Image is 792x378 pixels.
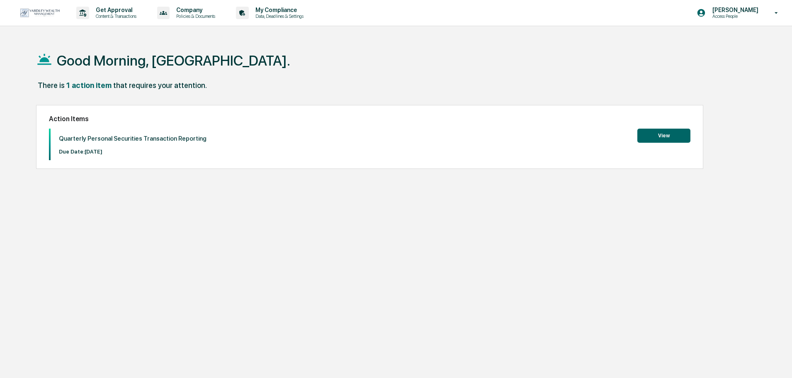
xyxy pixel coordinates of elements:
[113,81,207,90] div: that requires your attention.
[706,7,763,13] p: [PERSON_NAME]
[89,7,141,13] p: Get Approval
[706,13,763,19] p: Access People
[89,13,141,19] p: Content & Transactions
[59,135,207,142] p: Quarterly Personal Securities Transaction Reporting
[20,8,60,17] img: logo
[57,52,290,69] h1: Good Morning, [GEOGRAPHIC_DATA].
[637,129,690,143] button: View
[170,13,219,19] p: Policies & Documents
[66,81,112,90] div: 1 action item
[59,149,207,155] p: Due Date: [DATE]
[637,131,690,139] a: View
[38,81,65,90] div: There is
[249,13,308,19] p: Data, Deadlines & Settings
[49,115,690,123] h2: Action Items
[249,7,308,13] p: My Compliance
[170,7,219,13] p: Company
